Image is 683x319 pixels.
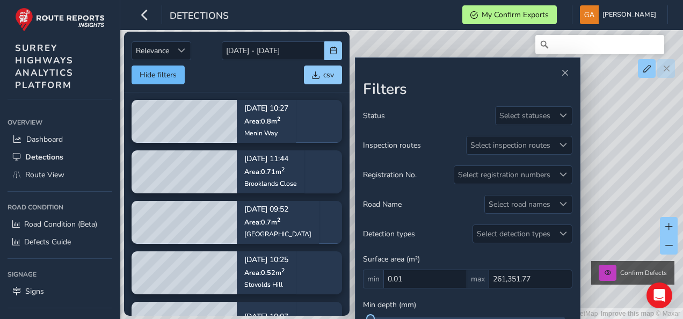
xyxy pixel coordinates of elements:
[244,268,285,277] span: Area: 0.52 m
[363,140,421,150] span: Inspection routes
[8,266,112,282] div: Signage
[646,282,672,308] div: Open Intercom Messenger
[8,199,112,215] div: Road Condition
[15,42,74,91] span: SURREY HIGHWAYS ANALYTICS PLATFORM
[24,237,71,247] span: Defects Guide
[304,66,342,84] button: csv
[602,5,656,24] span: [PERSON_NAME]
[363,81,572,99] h2: Filters
[580,5,599,24] img: diamond-layout
[26,134,63,144] span: Dashboard
[244,280,288,289] div: Stovolds Hill
[25,152,63,162] span: Detections
[620,269,667,277] span: Confirm Defects
[363,229,415,239] span: Detection types
[244,129,288,137] div: Menin Way
[244,230,311,238] div: [GEOGRAPHIC_DATA]
[8,215,112,233] a: Road Condition (Beta)
[170,9,229,24] span: Detections
[244,105,288,113] p: [DATE] 10:27
[244,206,311,214] p: [DATE] 09:52
[363,270,383,288] span: min
[467,136,554,154] div: Select inspection routes
[462,5,557,24] button: My Confirm Exports
[363,254,420,264] span: Surface area (m²)
[277,115,280,123] sup: 2
[323,70,334,80] span: csv
[473,225,554,243] div: Select detection types
[557,66,572,81] button: Close
[496,107,554,125] div: Select statuses
[244,218,280,227] span: Area: 0.7 m
[454,166,554,184] div: Select registration numbers
[24,219,97,229] span: Road Condition (Beta)
[25,170,64,180] span: Route View
[363,111,385,121] span: Status
[580,5,660,24] button: [PERSON_NAME]
[244,179,297,188] div: Brooklands Close
[244,117,280,126] span: Area: 0.8 m
[482,10,549,20] span: My Confirm Exports
[132,66,185,84] button: Hide filters
[132,42,173,60] span: Relevance
[8,130,112,148] a: Dashboard
[489,270,572,288] input: 0
[8,148,112,166] a: Detections
[281,165,285,173] sup: 2
[25,286,44,296] span: Signs
[173,42,191,60] div: Sort by Date
[8,282,112,300] a: Signs
[535,35,664,54] input: Search
[15,8,105,32] img: rr logo
[383,270,467,288] input: 0
[244,167,285,176] span: Area: 0.71 m
[281,266,285,274] sup: 2
[8,114,112,130] div: Overview
[244,257,288,264] p: [DATE] 10:25
[277,216,280,224] sup: 2
[8,233,112,251] a: Defects Guide
[485,195,554,213] div: Select road names
[8,166,112,184] a: Route View
[467,270,489,288] span: max
[363,199,402,209] span: Road Name
[363,170,417,180] span: Registration No.
[244,156,297,163] p: [DATE] 11:44
[363,300,416,310] span: Min depth (mm)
